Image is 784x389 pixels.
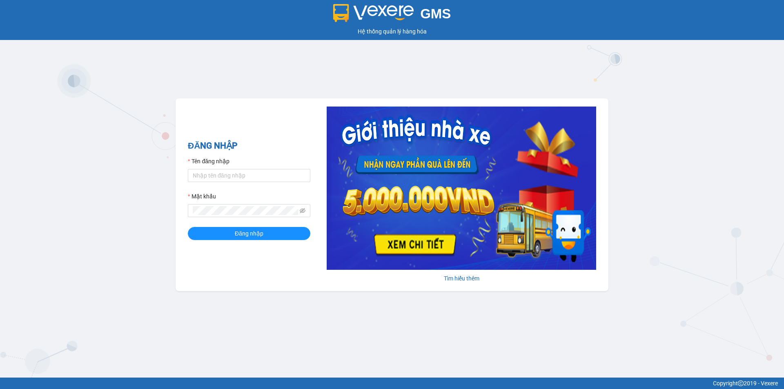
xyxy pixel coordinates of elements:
div: Tìm hiểu thêm [327,274,596,283]
span: copyright [738,380,744,386]
button: Đăng nhập [188,227,310,240]
img: banner-0 [327,107,596,270]
label: Tên đăng nhập [188,157,229,166]
input: Mật khẩu [193,206,298,215]
input: Tên đăng nhập [188,169,310,182]
img: logo 2 [333,4,414,22]
label: Mật khẩu [188,192,216,201]
h2: ĐĂNG NHẬP [188,139,310,153]
span: eye-invisible [300,208,305,213]
a: GMS [333,12,451,19]
span: Đăng nhập [235,229,263,238]
div: Hệ thống quản lý hàng hóa [2,27,782,36]
div: Copyright 2019 - Vexere [6,379,778,388]
span: GMS [420,6,451,21]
